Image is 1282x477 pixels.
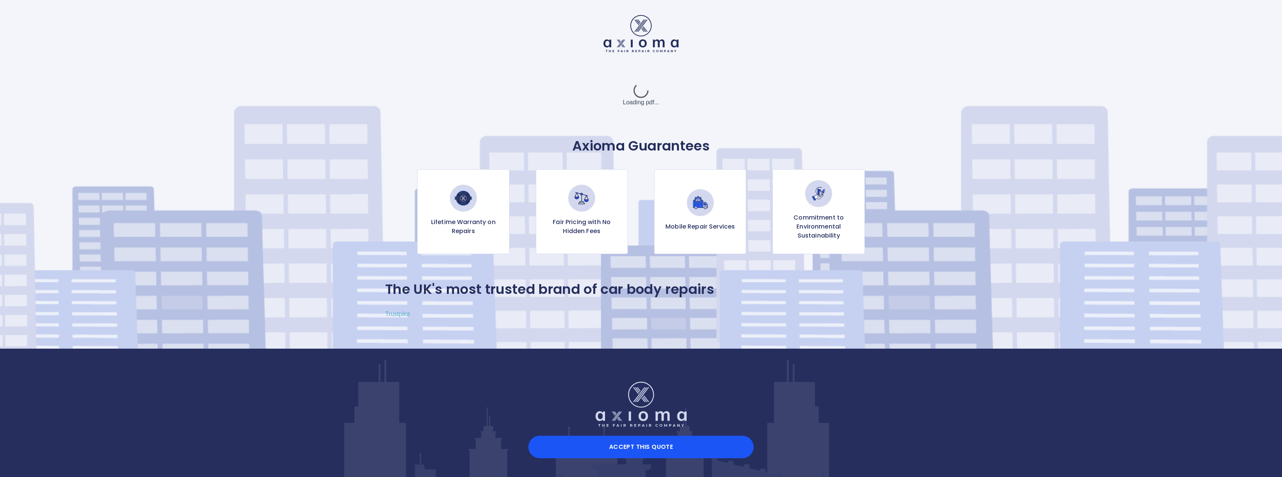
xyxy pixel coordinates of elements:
[596,382,687,427] img: Logo
[665,222,735,231] p: Mobile Repair Services
[450,185,477,212] img: Lifetime Warranty on Repairs
[585,76,697,114] div: Loading pdf...
[779,213,858,240] p: Commitment to Environmental Sustainability
[603,15,679,52] img: Logo
[424,218,503,236] p: Lifetime Warranty on Repairs
[542,218,621,236] p: Fair Pricing with No Hidden Fees
[528,436,754,458] button: Accept this Quote
[385,138,897,154] p: Axioma Guarantees
[805,180,832,207] img: Commitment to Environmental Sustainability
[385,311,410,317] a: Trustpilot
[687,189,714,216] img: Mobile Repair Services
[385,281,714,298] p: The UK's most trusted brand of car body repairs
[568,185,595,212] img: Fair Pricing with No Hidden Fees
